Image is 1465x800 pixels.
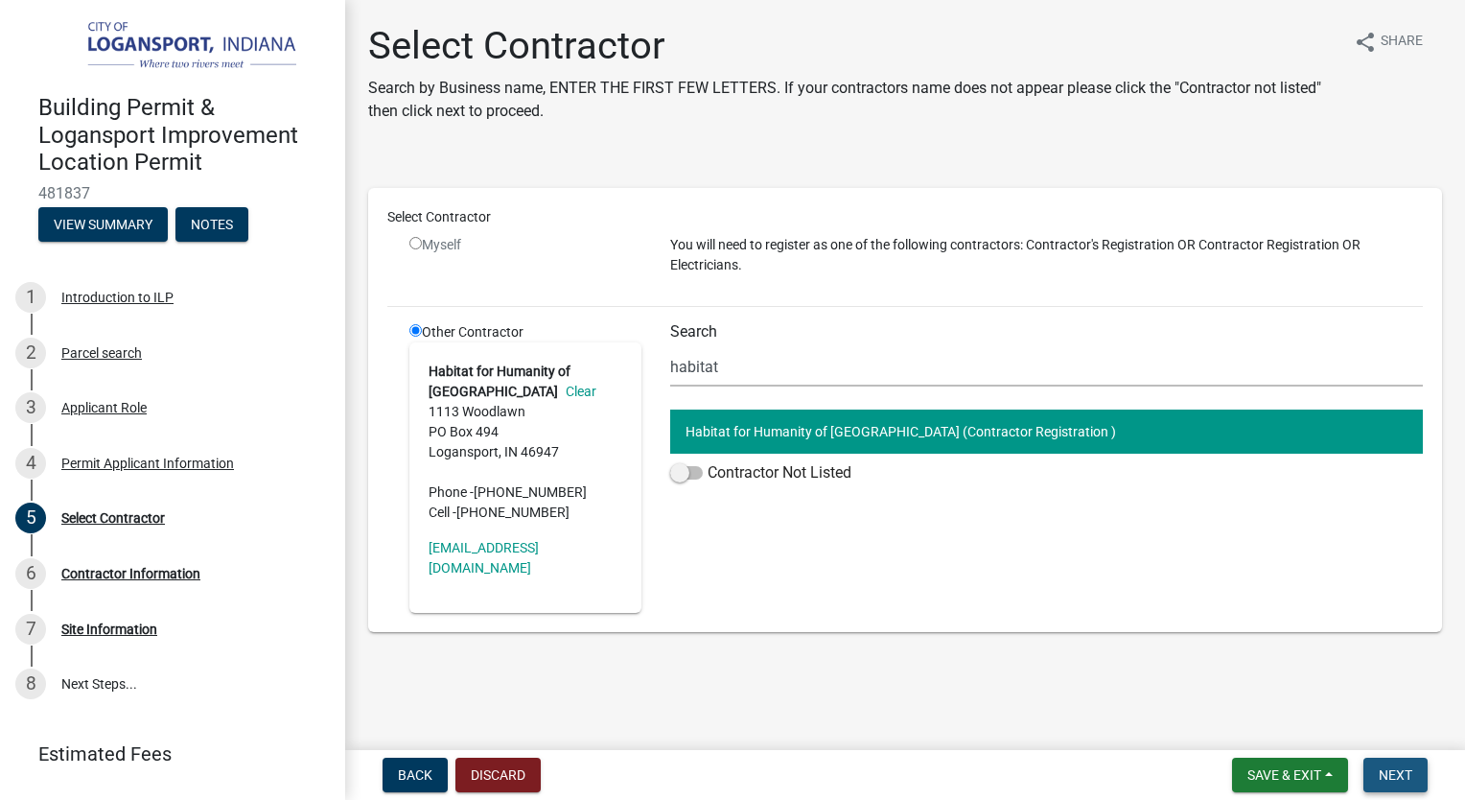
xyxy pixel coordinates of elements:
[558,384,596,399] a: Clear
[1363,758,1428,792] button: Next
[670,235,1423,275] p: You will need to register as one of the following contractors: Contractor's Registration OR Contr...
[429,484,474,500] abbr: Phone -
[474,484,587,500] span: [PHONE_NUMBER]
[368,23,1338,69] h1: Select Contractor
[15,503,46,533] div: 5
[61,401,147,414] div: Applicant Role
[373,207,1437,227] div: Select Contractor
[15,669,46,699] div: 8
[175,207,248,242] button: Notes
[15,558,46,589] div: 6
[15,614,46,645] div: 7
[429,362,622,523] address: 1113 Woodlawn PO Box 494 Logansport, IN 46947
[670,324,717,340] label: Search
[670,347,1423,387] input: Search...
[670,410,1423,454] button: Habitat for Humanity of [GEOGRAPHIC_DATA] (Contractor Registration )
[395,322,656,613] div: Other Contractor
[175,218,248,233] wm-modal-confirm: Notes
[61,346,142,360] div: Parcel search
[1379,767,1412,783] span: Next
[1232,758,1348,792] button: Save & Exit
[1247,767,1321,783] span: Save & Exit
[61,567,200,580] div: Contractor Information
[38,207,168,242] button: View Summary
[38,184,307,202] span: 481837
[429,540,539,576] a: [EMAIL_ADDRESS][DOMAIN_NAME]
[456,505,570,520] span: [PHONE_NUMBER]
[429,364,570,399] strong: Habitat for Humanity of [GEOGRAPHIC_DATA]
[15,282,46,313] div: 1
[1354,31,1377,54] i: share
[1381,31,1423,54] span: Share
[455,758,541,792] button: Discard
[670,461,851,484] label: Contractor Not Listed
[15,735,314,773] a: Estimated Fees
[38,20,314,74] img: City of Logansport, Indiana
[398,767,432,783] span: Back
[383,758,448,792] button: Back
[15,338,46,368] div: 2
[15,392,46,423] div: 3
[368,77,1338,123] p: Search by Business name, ENTER THE FIRST FEW LETTERS. If your contractors name does not appear pl...
[38,218,168,233] wm-modal-confirm: Summary
[61,511,165,525] div: Select Contractor
[409,235,641,255] div: Myself
[61,457,234,470] div: Permit Applicant Information
[61,291,174,304] div: Introduction to ILP
[1338,23,1438,60] button: shareShare
[61,623,157,636] div: Site Information
[429,505,456,520] abbr: Cell -
[38,94,330,176] h4: Building Permit & Logansport Improvement Location Permit
[15,448,46,479] div: 4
